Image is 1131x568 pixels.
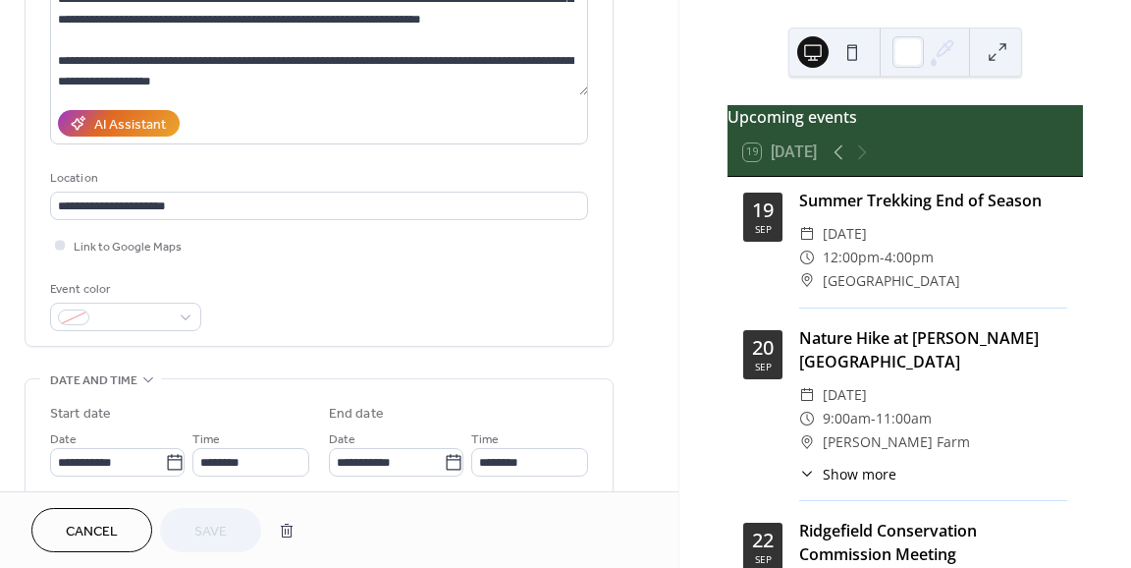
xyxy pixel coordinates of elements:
div: End date [329,404,384,425]
span: Show more [823,464,896,484]
div: Nature Hike at [PERSON_NAME][GEOGRAPHIC_DATA] [799,326,1067,373]
span: 9:00am [823,407,871,430]
span: - [871,407,876,430]
span: Date and time [50,370,137,391]
button: AI Assistant [58,110,180,137]
span: Link to Google Maps [74,237,182,257]
div: 19 [752,200,774,220]
span: Date [50,429,77,450]
span: [DATE] [823,383,867,407]
div: Location [50,168,584,189]
div: ​ [799,430,815,454]
div: ​ [799,269,815,293]
div: Start date [50,404,111,425]
div: 22 [752,531,774,550]
div: Event color [50,279,197,300]
span: 4:00pm [885,246,934,269]
span: Time [192,429,220,450]
span: - [880,246,885,269]
div: ​ [799,407,815,430]
div: Sep [755,554,772,564]
span: Cancel [66,522,118,542]
span: 12:00pm [823,246,880,269]
div: 20 [752,338,774,358]
span: 11:00am [876,407,932,430]
div: ​ [799,464,815,484]
button: Cancel [31,508,152,552]
div: Sep [755,224,772,234]
div: ​ [799,246,815,269]
span: Date [329,429,355,450]
button: ​Show more [799,464,896,484]
div: Summer Trekking End of Season [799,189,1067,212]
span: [PERSON_NAME] Farm [823,430,970,454]
span: Time [471,429,499,450]
div: AI Assistant [94,115,166,136]
div: ​ [799,222,815,246]
span: [GEOGRAPHIC_DATA] [823,269,960,293]
div: Sep [755,362,772,371]
div: Ridgefield Conservation Commission Meeting [799,519,1067,566]
span: [DATE] [823,222,867,246]
div: Upcoming events [727,105,1083,129]
div: ​ [799,383,815,407]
